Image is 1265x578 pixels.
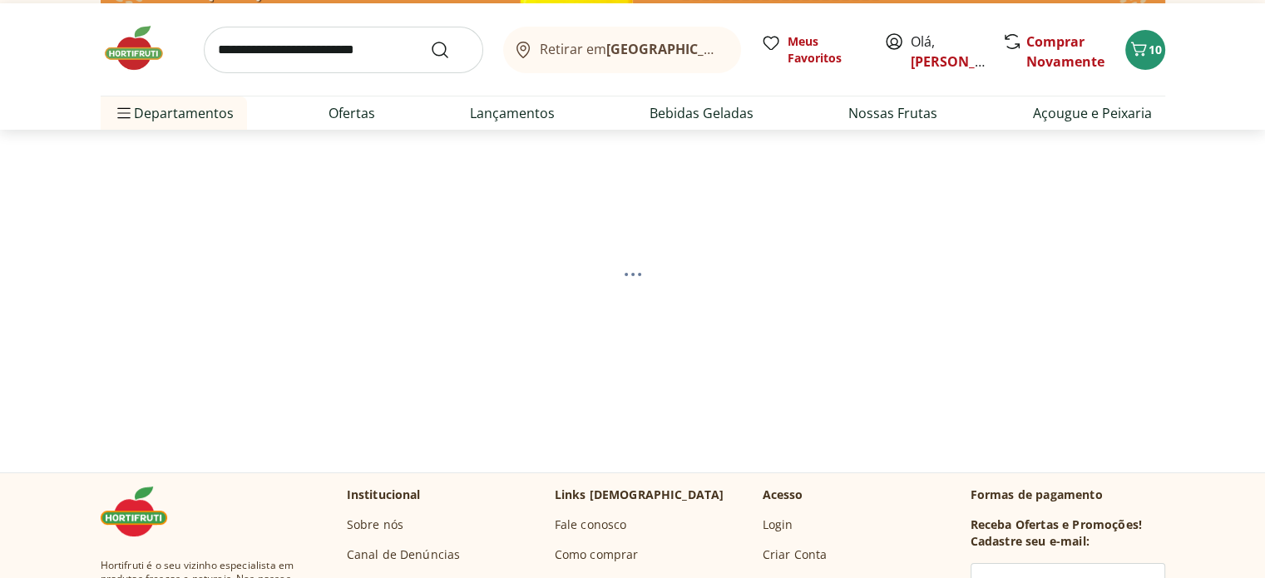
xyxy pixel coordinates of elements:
[848,103,937,123] a: Nossas Frutas
[971,516,1142,533] h3: Receba Ofertas e Promoções!
[1149,42,1162,57] span: 10
[911,52,1019,71] a: [PERSON_NAME]
[329,103,375,123] a: Ofertas
[555,487,724,503] p: Links [DEMOGRAPHIC_DATA]
[763,487,803,503] p: Acesso
[430,40,470,60] button: Submit Search
[606,40,887,58] b: [GEOGRAPHIC_DATA]/[GEOGRAPHIC_DATA]
[101,23,184,73] img: Hortifruti
[347,487,421,503] p: Institucional
[650,103,754,123] a: Bebidas Geladas
[763,546,828,563] a: Criar Conta
[763,516,793,533] a: Login
[114,93,134,133] button: Menu
[555,546,639,563] a: Como comprar
[911,32,985,72] span: Olá,
[347,546,461,563] a: Canal de Denúncias
[761,33,864,67] a: Meus Favoritos
[1125,30,1165,70] button: Carrinho
[540,42,724,57] span: Retirar em
[555,516,627,533] a: Fale conosco
[470,103,555,123] a: Lançamentos
[204,27,483,73] input: search
[347,516,403,533] a: Sobre nós
[971,487,1165,503] p: Formas de pagamento
[1026,32,1104,71] a: Comprar Novamente
[1032,103,1151,123] a: Açougue e Peixaria
[503,27,741,73] button: Retirar em[GEOGRAPHIC_DATA]/[GEOGRAPHIC_DATA]
[114,93,234,133] span: Departamentos
[788,33,864,67] span: Meus Favoritos
[101,487,184,536] img: Hortifruti
[971,533,1090,550] h3: Cadastre seu e-mail:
